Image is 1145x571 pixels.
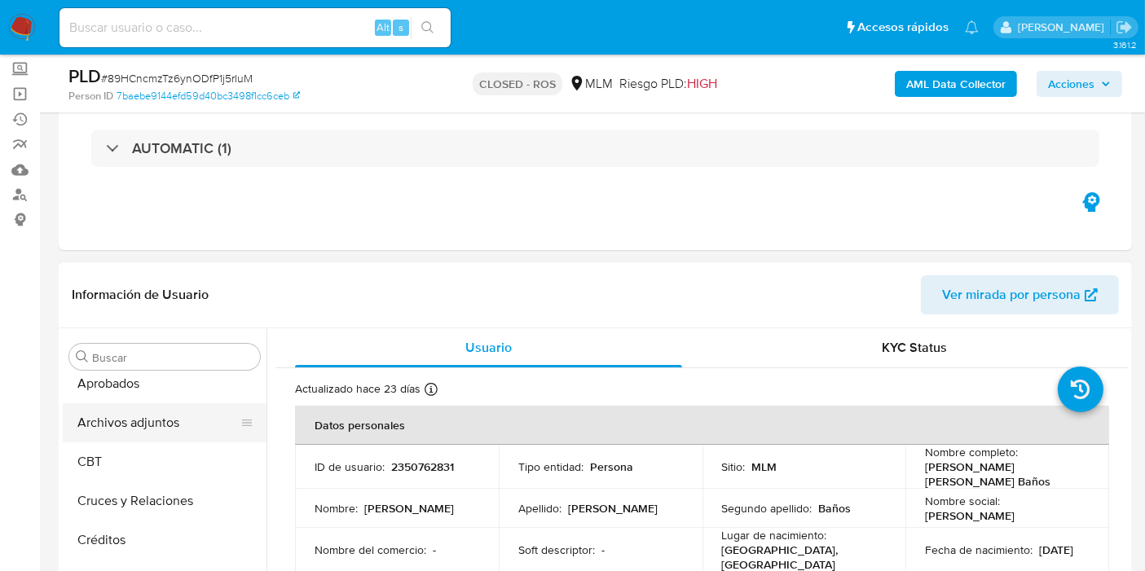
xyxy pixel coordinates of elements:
[411,16,444,39] button: search-icon
[1018,20,1110,35] p: marianathalie.grajeda@mercadolibre.com.mx
[76,350,89,363] button: Buscar
[518,501,561,516] p: Apellido :
[619,75,717,93] span: Riesgo PLD:
[295,406,1109,445] th: Datos personales
[91,130,1099,167] div: AUTOMATIC (1)
[295,381,421,397] p: Actualizado hace 23 días
[315,459,385,474] p: ID de usuario :
[568,501,658,516] p: [PERSON_NAME]
[399,20,403,35] span: s
[377,20,390,35] span: Alt
[1037,71,1122,97] button: Acciones
[465,338,512,357] span: Usuario
[63,442,266,481] button: CBT
[925,494,1000,508] p: Nombre social :
[965,20,979,34] a: Notificaciones
[1113,38,1137,51] span: 3.161.2
[1116,19,1133,36] a: Salir
[895,71,1017,97] button: AML Data Collector
[722,528,827,542] p: Lugar de nacimiento :
[63,364,266,403] button: Aprobados
[68,63,101,89] b: PLD
[925,445,1018,459] p: Nombre completo :
[921,275,1119,314] button: Ver mirada por persona
[63,481,266,520] button: Cruces y Relaciones
[364,501,454,516] p: [PERSON_NAME]
[1048,71,1094,97] span: Acciones
[687,74,717,93] span: HIGH
[315,501,358,516] p: Nombre :
[752,459,777,474] p: MLM
[906,71,1006,97] b: AML Data Collector
[315,542,426,557] p: Nombre del comercio :
[601,542,605,557] p: -
[722,459,746,474] p: Sitio :
[59,17,451,38] input: Buscar usuario o caso...
[925,508,1015,523] p: [PERSON_NAME]
[722,501,813,516] p: Segundo apellido :
[518,542,595,557] p: Soft descriptor :
[132,139,231,157] h3: AUTOMATIC (1)
[883,338,948,357] span: KYC Status
[1039,542,1073,557] p: [DATE]
[473,72,562,95] p: CLOSED - ROS
[925,459,1083,489] p: [PERSON_NAME] [PERSON_NAME] Baños
[68,89,113,103] b: Person ID
[925,542,1033,557] p: Fecha de nacimiento :
[391,459,454,474] p: 2350762831
[942,275,1081,314] span: Ver mirada por persona
[433,542,436,557] p: -
[72,287,209,303] h1: Información de Usuario
[117,89,300,103] a: 7baebe9144efd59d40bc3498f1cc6ceb
[101,70,253,86] span: # 89HCncmzTz6ynODfP1j5rIuM
[518,459,584,474] p: Tipo entidad :
[92,350,253,365] input: Buscar
[819,501,852,516] p: Baños
[590,459,633,474] p: Persona
[63,403,253,442] button: Archivos adjuntos
[63,520,266,560] button: Créditos
[857,19,949,36] span: Accesos rápidos
[569,75,613,93] div: MLM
